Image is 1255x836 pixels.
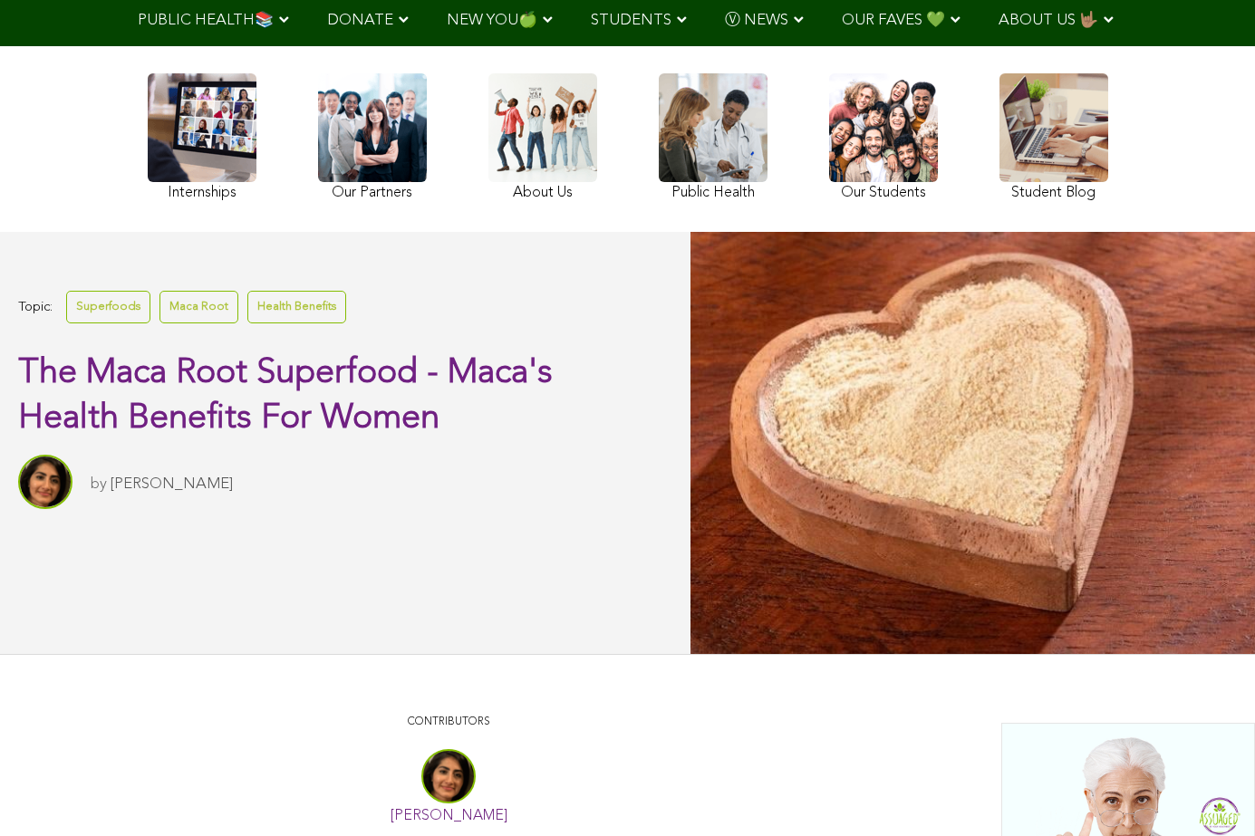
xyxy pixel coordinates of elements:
span: PUBLIC HEALTH📚 [138,13,274,28]
span: ABOUT US 🤟🏽 [999,13,1098,28]
span: The Maca Root Superfood - Maca's Health Benefits For Women [18,356,553,436]
span: Ⓥ NEWS [725,13,788,28]
a: [PERSON_NAME] [391,809,507,823]
span: Topic: [18,295,53,320]
span: by [91,476,107,492]
span: STUDENTS [591,13,671,28]
a: Superfoods [66,291,150,322]
a: Maca Root [159,291,238,322]
p: CONTRIBUTORS [154,714,743,731]
a: Health Benefits [247,291,346,322]
a: [PERSON_NAME] [111,476,233,492]
iframe: Chat Widget [1164,749,1255,836]
span: DONATE [327,13,393,28]
span: NEW YOU🍏 [447,13,537,28]
img: Sitara Darvish [18,455,72,509]
span: OUR FAVES 💚 [842,13,945,28]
